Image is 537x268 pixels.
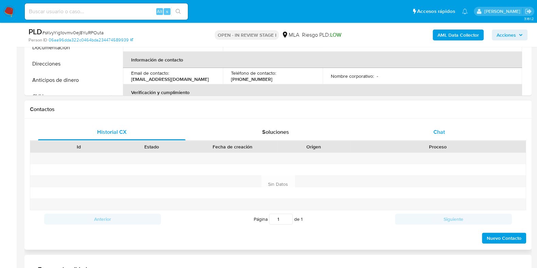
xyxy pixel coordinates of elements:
[26,72,111,88] button: Anticipos de dinero
[25,7,188,16] input: Buscar usuario o caso...
[462,8,468,14] a: Notificaciones
[26,39,111,56] button: Documentación
[254,214,303,225] span: Página de
[417,8,455,15] span: Accesos rápidos
[26,88,111,105] button: CVU
[231,70,276,76] p: Teléfono de contacto :
[524,16,534,21] span: 3.161.2
[525,8,532,15] a: Salir
[330,31,341,39] span: LOW
[157,8,162,15] span: Alt
[433,128,445,136] span: Chat
[433,30,484,40] button: AML Data Collector
[377,73,378,79] p: -
[355,143,521,150] div: Proceso
[437,30,479,40] b: AML Data Collector
[26,56,111,72] button: Direcciones
[123,52,522,68] th: Información de contacto
[49,37,133,43] a: 06aa96dda322c0464bda234474589939
[47,143,110,150] div: Id
[231,76,272,82] p: [PHONE_NUMBER]
[120,143,183,150] div: Estado
[301,216,303,222] span: 1
[30,106,526,113] h1: Contactos
[282,143,345,150] div: Origen
[262,128,289,136] span: Soluciones
[484,8,522,15] p: noelia.huarte@mercadolibre.com
[29,37,47,43] b: Person ID
[123,84,522,101] th: Verificación y cumplimiento
[44,214,161,225] button: Anterior
[492,30,527,40] button: Acciones
[166,8,168,15] span: s
[193,143,272,150] div: Fecha de creación
[97,128,127,136] span: Historial CX
[131,76,209,82] p: [EMAIL_ADDRESS][DOMAIN_NAME]
[487,233,521,243] span: Nuevo Contacto
[302,31,341,39] span: Riesgo PLD:
[215,30,279,40] p: OPEN - IN REVIEW STAGE I
[171,7,185,16] button: search-icon
[42,29,104,36] span: # sKvyYig1ovmv0ej8YuRPOuta
[131,70,169,76] p: Email de contacto :
[331,73,374,79] p: Nombre corporativo :
[482,233,526,244] button: Nuevo Contacto
[282,31,299,39] div: MLA
[29,26,42,37] b: PLD
[395,214,512,225] button: Siguiente
[497,30,516,40] span: Acciones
